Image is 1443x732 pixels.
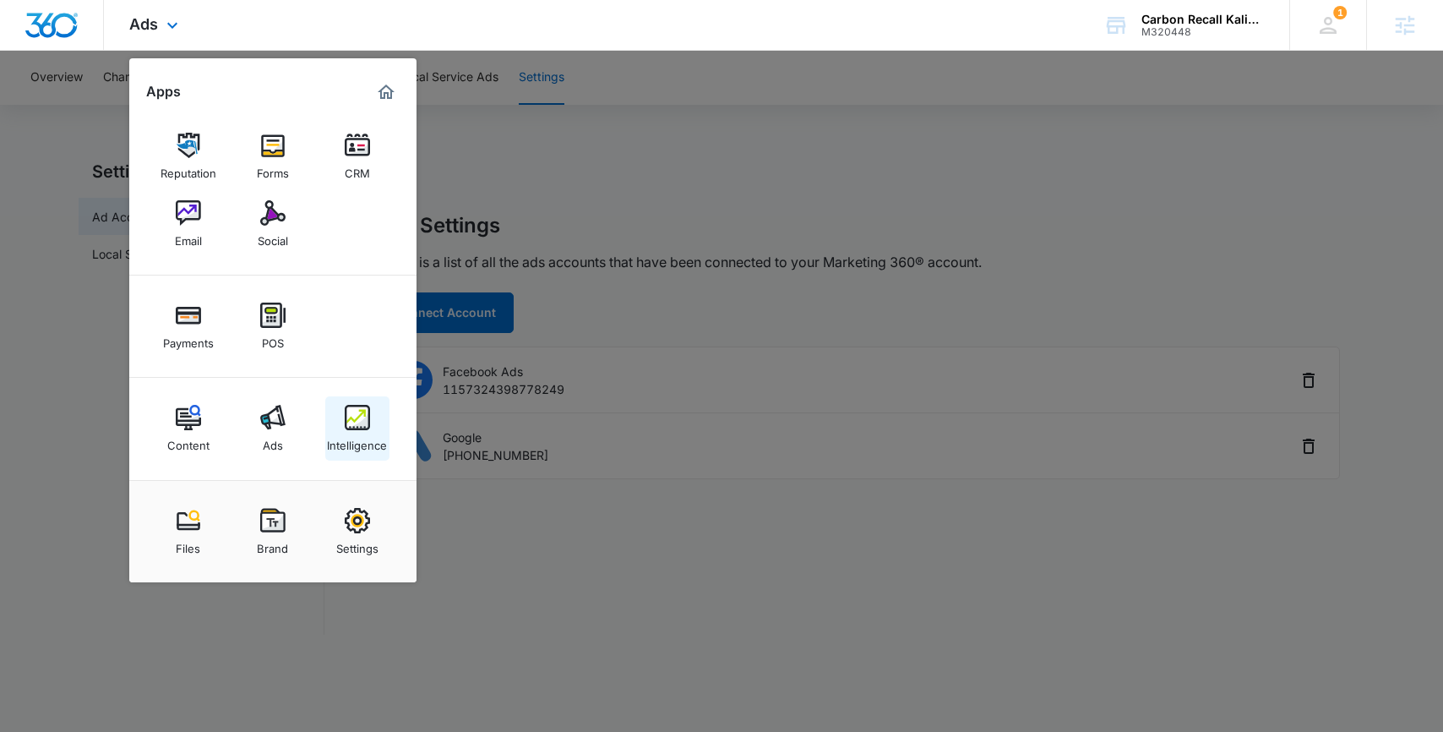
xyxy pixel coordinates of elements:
[175,226,202,248] div: Email
[129,15,158,33] span: Ads
[258,226,288,248] div: Social
[156,124,221,188] a: Reputation
[257,533,288,555] div: Brand
[156,396,221,461] a: Content
[163,328,214,350] div: Payments
[241,500,305,564] a: Brand
[325,500,389,564] a: Settings
[373,79,400,106] a: Marketing 360® Dashboard
[336,533,378,555] div: Settings
[167,430,210,452] div: Content
[241,192,305,256] a: Social
[345,158,370,180] div: CRM
[262,328,284,350] div: POS
[325,124,389,188] a: CRM
[257,158,289,180] div: Forms
[1333,6,1347,19] span: 1
[1141,26,1265,38] div: account id
[263,430,283,452] div: Ads
[241,396,305,461] a: Ads
[1141,13,1265,26] div: account name
[156,294,221,358] a: Payments
[1333,6,1347,19] div: notifications count
[327,430,387,452] div: Intelligence
[146,84,181,100] h2: Apps
[241,294,305,358] a: POS
[325,396,389,461] a: Intelligence
[156,500,221,564] a: Files
[161,158,216,180] div: Reputation
[241,124,305,188] a: Forms
[156,192,221,256] a: Email
[176,533,200,555] div: Files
